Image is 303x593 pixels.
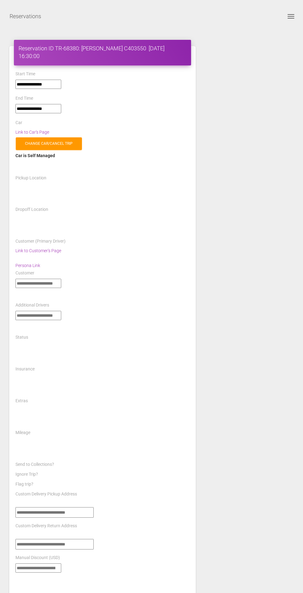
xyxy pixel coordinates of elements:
[15,95,33,102] label: End Time
[15,302,49,308] label: Additional Drivers
[15,523,77,529] label: Custom Delivery Return Address
[15,120,22,126] label: Car
[15,471,38,478] label: Ignore Trip?
[15,334,28,340] label: Status
[15,430,30,436] label: Mileage
[15,238,66,244] label: Customer (Primary Driver)
[19,44,186,60] h4: Reservation ID TR-68380: [PERSON_NAME] C403550 [DATE] 16:30:00
[15,130,49,135] a: Link to Car's Page
[15,555,60,561] label: Manual Discount (USD)
[15,270,34,276] label: Customer
[15,366,35,372] label: Insurance
[10,9,41,24] a: Reservations
[15,491,77,497] label: Custom Delivery Pickup Address
[15,398,28,404] label: Extras
[15,461,54,468] label: Send to Collections?
[15,175,46,181] label: Pickup Location
[284,13,298,20] button: Toggle navigation
[15,71,35,77] label: Start Time
[15,481,33,487] label: Flag trip?
[15,248,61,253] a: Link to Customer's Page
[16,137,82,150] a: Change car/cancel trip
[15,207,48,213] label: Dropoff Location
[15,263,40,268] a: Persona Link
[15,152,190,159] div: Car is Self Managed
